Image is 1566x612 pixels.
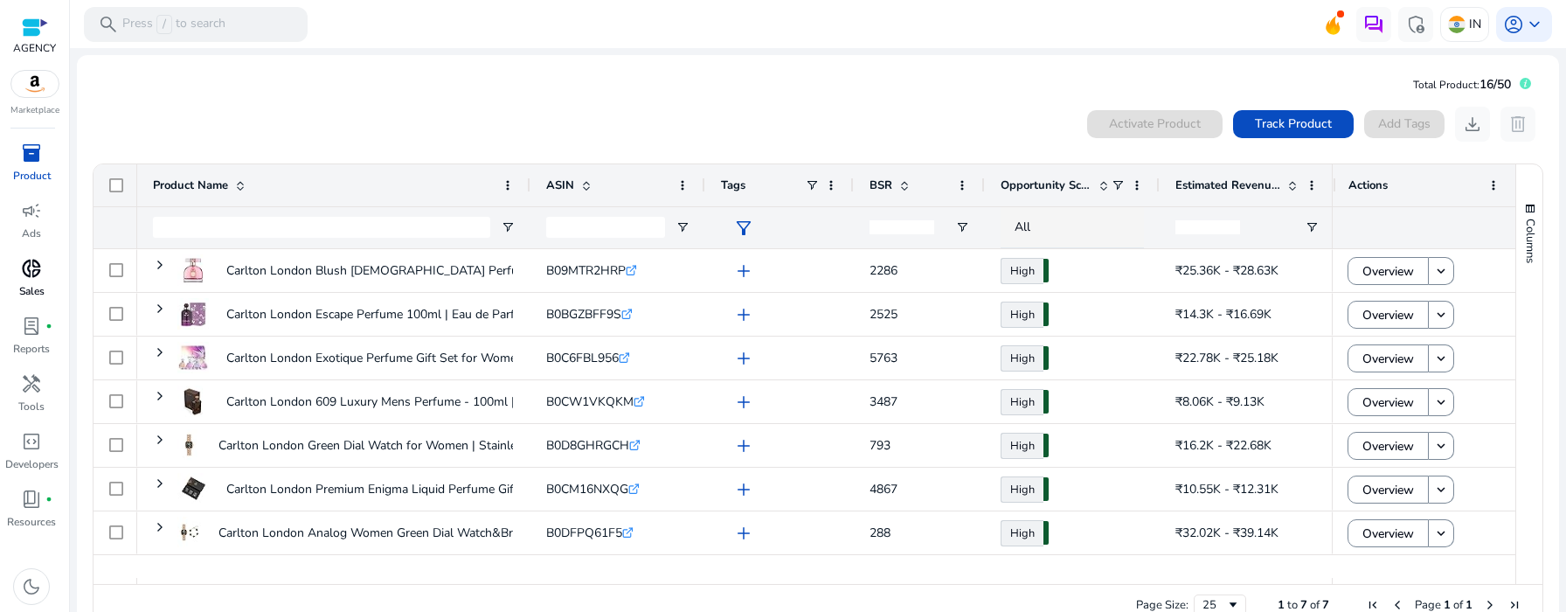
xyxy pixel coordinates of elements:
img: 41adp3N9ZOL._SS40_.jpg [177,298,209,330]
input: ASIN Filter Input [546,217,665,238]
p: Carlton London 609 Luxury Mens Perfume - 100ml | Long Lasting... [226,384,598,420]
button: Open Filter Menu [955,220,969,234]
span: Track Product [1255,115,1332,133]
span: dark_mode [21,576,42,597]
span: handyman [21,373,42,394]
span: 16/50 [1479,76,1511,93]
a: High [1001,433,1043,459]
span: Opportunity Score [1001,177,1091,193]
img: amazon.svg [11,71,59,97]
button: Overview [1348,344,1429,372]
p: Carlton London Premium Enigma Liquid Perfume Gift Set For Men... [226,471,597,507]
span: 85.30 [1043,259,1049,282]
button: Overview [1348,519,1429,547]
span: ₹32.02K - ₹39.14K [1175,525,1278,541]
mat-icon: keyboard_arrow_down [1433,482,1449,497]
img: in.svg [1448,16,1466,33]
span: donut_small [21,258,42,279]
span: lab_profile [21,316,42,337]
button: Overview [1348,257,1429,285]
img: 41Z+8r+6uSL._SS40_.jpg [177,342,209,373]
span: inventory_2 [21,143,42,163]
img: 41s9QkoejTL._SX38_SY50_CR,0,0,38,50_.jpg [177,429,201,461]
button: Overview [1348,432,1429,460]
span: / [156,15,172,34]
button: Open Filter Menu [1305,220,1319,234]
span: code_blocks [21,431,42,452]
span: 82.75 [1043,346,1049,370]
span: B0C6FBL956 [546,350,619,366]
p: Carlton London Blush [DEMOGRAPHIC_DATA] Perfume for Women - 100ml Long Lasting... [226,253,731,289]
span: B09MTR2HRP [546,262,626,279]
span: search [98,14,119,35]
span: B0BGZBFF9S [546,306,621,323]
button: Overview [1348,301,1429,329]
p: Developers [5,456,59,472]
p: Carlton London Analog Women Green Dial Watch&Bracelet Set-Stainless... [218,515,629,551]
span: keyboard_arrow_down [1524,14,1545,35]
a: High [1001,520,1043,546]
p: Carlton London Exotique Perfume Gift Set for Women - 4 x 30ml... [226,340,592,376]
span: Overview [1362,428,1414,464]
mat-icon: keyboard_arrow_down [1433,351,1449,366]
span: 81.48 [1043,390,1049,414]
span: ASIN [546,177,574,193]
span: Estimated Revenue/Day [1175,177,1280,193]
img: 316q1N9hXoL._SS40_.jpg [177,386,209,417]
span: Overview [1362,516,1414,552]
input: Product Name Filter Input [153,217,490,238]
span: Columns [1522,219,1538,263]
span: filter_alt [733,218,754,239]
span: ₹25.36K - ₹28.63K [1175,262,1278,279]
span: Overview [1362,254,1414,289]
span: 793 [870,437,890,454]
span: 83.00 [1043,477,1049,501]
p: Carlton London Green Dial Watch for Women | Stainless Steel |... [218,428,575,463]
mat-icon: keyboard_arrow_down [1433,525,1449,541]
button: Track Product [1233,110,1354,138]
mat-icon: keyboard_arrow_down [1433,438,1449,454]
span: B0D8GHRGCH [546,437,629,454]
div: Previous Page [1390,598,1404,612]
button: Open Filter Menu [676,220,689,234]
span: 3487 [870,393,897,410]
span: add [733,304,754,325]
a: High [1001,345,1043,372]
span: ₹14.3K - ₹16.69K [1175,306,1272,323]
p: Resources [7,514,56,530]
span: 2286 [870,262,897,279]
span: add [733,392,754,413]
div: First Page [1366,598,1380,612]
span: account_circle [1503,14,1524,35]
button: Overview [1348,476,1429,504]
span: Product Name [153,177,228,193]
span: 87.40 [1043,521,1049,545]
img: 417tz-LHv+L._SX38_SY50_CR,0,0,38,50_.jpg [177,517,201,548]
button: admin_panel_settings [1398,7,1433,42]
span: Overview [1362,385,1414,421]
p: Press to search [122,15,225,34]
p: Product [13,168,51,184]
a: High [1001,389,1043,415]
span: B0CM16NXQG [546,481,628,497]
span: Total Product: [1413,78,1479,92]
p: AGENCY [13,40,56,56]
span: admin_panel_settings [1405,14,1426,35]
a: High [1001,302,1043,328]
span: BSR [870,177,892,193]
span: add [733,435,754,456]
p: Marketplace [10,104,59,117]
p: IN [1469,9,1481,39]
div: Next Page [1483,598,1497,612]
span: 4867 [870,481,897,497]
span: B0CW1VKQKM [546,393,634,410]
span: download [1462,114,1483,135]
p: Carlton London Escape Perfume 100ml | Eau de Parfum for Women... [226,296,606,332]
span: Overview [1362,297,1414,333]
span: add [733,479,754,500]
span: Actions [1348,177,1388,193]
button: Overview [1348,388,1429,416]
span: campaign [21,200,42,221]
img: 31jvLK6LhNL._SS40_.jpg [177,473,209,504]
span: All [1015,219,1030,235]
